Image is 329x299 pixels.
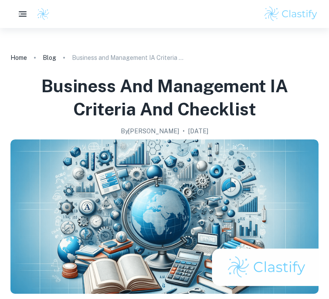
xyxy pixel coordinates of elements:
[43,52,56,64] a: Blog
[121,126,179,136] h2: By [PERSON_NAME]
[10,74,319,121] h1: Business and Management IA Criteria and Checklist
[10,139,319,294] img: Business and Management IA Criteria and Checklist cover image
[263,5,319,23] img: Clastify logo
[188,126,208,136] h2: [DATE]
[10,52,27,64] a: Home
[31,7,50,21] a: Clastify logo
[72,53,185,63] p: Business and Management IA Criteria and Checklist
[183,126,185,136] p: •
[37,7,50,21] img: Clastify logo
